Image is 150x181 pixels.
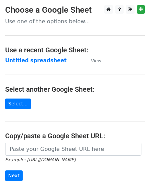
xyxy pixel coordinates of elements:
h3: Choose a Google Sheet [5,5,145,15]
small: Example: [URL][DOMAIN_NAME] [5,157,76,162]
a: View [84,57,101,64]
a: Select... [5,99,31,109]
input: Next [5,170,23,181]
input: Paste your Google Sheet URL here [5,143,141,156]
h4: Use a recent Google Sheet: [5,46,145,54]
small: View [91,58,101,63]
p: Use one of the options below... [5,18,145,25]
a: Untitled spreadsheet [5,57,67,64]
h4: Copy/paste a Google Sheet URL: [5,132,145,140]
h4: Select another Google Sheet: [5,85,145,93]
